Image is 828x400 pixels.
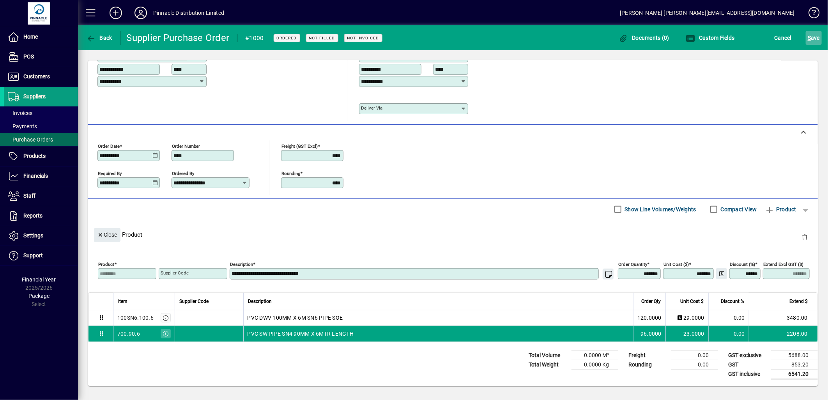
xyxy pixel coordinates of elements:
div: 700.90.6 [117,330,140,338]
button: Profile [128,6,153,20]
td: Rounding [625,360,671,369]
mat-label: Required by [98,170,122,176]
span: Not Filled [309,35,335,41]
a: Financials [4,166,78,186]
td: GST exclusive [724,350,771,360]
a: Invoices [4,106,78,120]
span: Custom Fields [686,35,735,41]
div: [PERSON_NAME] [PERSON_NAME][EMAIL_ADDRESS][DOMAIN_NAME] [620,7,795,19]
a: Support [4,246,78,265]
span: ave [808,32,820,44]
span: Supplier Code [180,297,209,306]
span: Settings [23,232,43,239]
a: Reports [4,206,78,226]
mat-label: Extend excl GST ($) [763,261,803,267]
mat-label: Ordered by [172,170,194,176]
a: Knowledge Base [803,2,818,27]
td: 0.0000 Kg [571,360,618,369]
a: Settings [4,226,78,246]
span: Extend $ [789,297,808,306]
td: 0.00 [671,360,718,369]
mat-label: Product [98,261,114,267]
span: Payments [8,123,37,129]
mat-label: Freight (GST excl) [281,143,318,149]
a: Purchase Orders [4,133,78,146]
span: PVC DWV 100MM X 6M SN6 PIPE SOE [248,314,343,322]
span: Product [765,203,796,216]
td: Total Weight [525,360,571,369]
span: Documents (0) [619,35,669,41]
div: 100SN6.100.6 [117,314,154,322]
mat-label: Rounding [281,170,300,176]
mat-label: Unit Cost ($) [663,261,689,267]
div: Product [88,220,818,249]
span: Ordered [277,35,297,41]
mat-label: Order number [172,143,200,149]
div: Supplier Purchase Order [127,32,230,44]
a: Payments [4,120,78,133]
span: Cancel [775,32,792,44]
span: Reports [23,212,42,219]
label: Show Line Volumes/Weights [623,205,696,213]
mat-label: Order Quantity [618,261,647,267]
span: Home [23,34,38,40]
td: 6541.20 [771,369,818,379]
span: POS [23,53,34,60]
td: GST inclusive [724,369,771,379]
button: Back [84,31,114,45]
span: Item [118,297,127,306]
button: Change Price Levels [716,268,727,279]
td: 5688.00 [771,350,818,360]
td: 0.00 [708,326,749,342]
span: Staff [23,193,35,199]
label: Compact View [719,205,757,213]
span: Unit Cost $ [680,297,704,306]
span: Invoices [8,110,32,116]
span: Not Invoiced [347,35,379,41]
a: Customers [4,67,78,87]
td: Total Volume [525,350,571,360]
span: Products [23,153,46,159]
td: 120.0000 [633,310,665,326]
mat-label: Supplier Code [161,270,189,276]
td: 0.0000 M³ [571,350,618,360]
span: PVC SW PIPE SN4 90MM X 6MTR LENGTH [248,330,354,338]
a: POS [4,47,78,67]
span: Close [97,228,117,241]
button: Delete [795,228,814,247]
a: Staff [4,186,78,206]
td: 23.0000 [665,326,708,342]
app-page-header-button: Close [92,231,122,238]
button: Cancel [773,31,794,45]
button: Close [94,228,120,242]
td: 3480.00 [749,310,817,326]
span: Package [28,293,50,299]
button: Product [761,202,800,216]
button: Documents (0) [617,31,671,45]
td: 2208.00 [749,326,817,342]
td: 29.0000 [665,310,708,326]
td: 853.20 [771,360,818,369]
mat-label: Deliver via [361,105,382,111]
div: #1000 [245,32,264,44]
button: Custom Fields [684,31,737,45]
button: Save [806,31,822,45]
a: Products [4,147,78,166]
a: Home [4,27,78,47]
span: Back [86,35,112,41]
span: Suppliers [23,93,46,99]
td: Freight [625,350,671,360]
span: Support [23,252,43,258]
mat-label: Description [230,261,253,267]
mat-label: Discount (%) [730,261,755,267]
app-page-header-button: Back [78,31,121,45]
button: Add [103,6,128,20]
span: Financial Year [22,276,56,283]
div: Pinnacle Distribution Limited [153,7,224,19]
mat-label: Order date [98,143,120,149]
span: Description [248,297,272,306]
app-page-header-button: Delete [795,234,814,241]
td: 0.00 [708,310,749,326]
span: S [808,35,811,41]
span: Customers [23,73,50,80]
